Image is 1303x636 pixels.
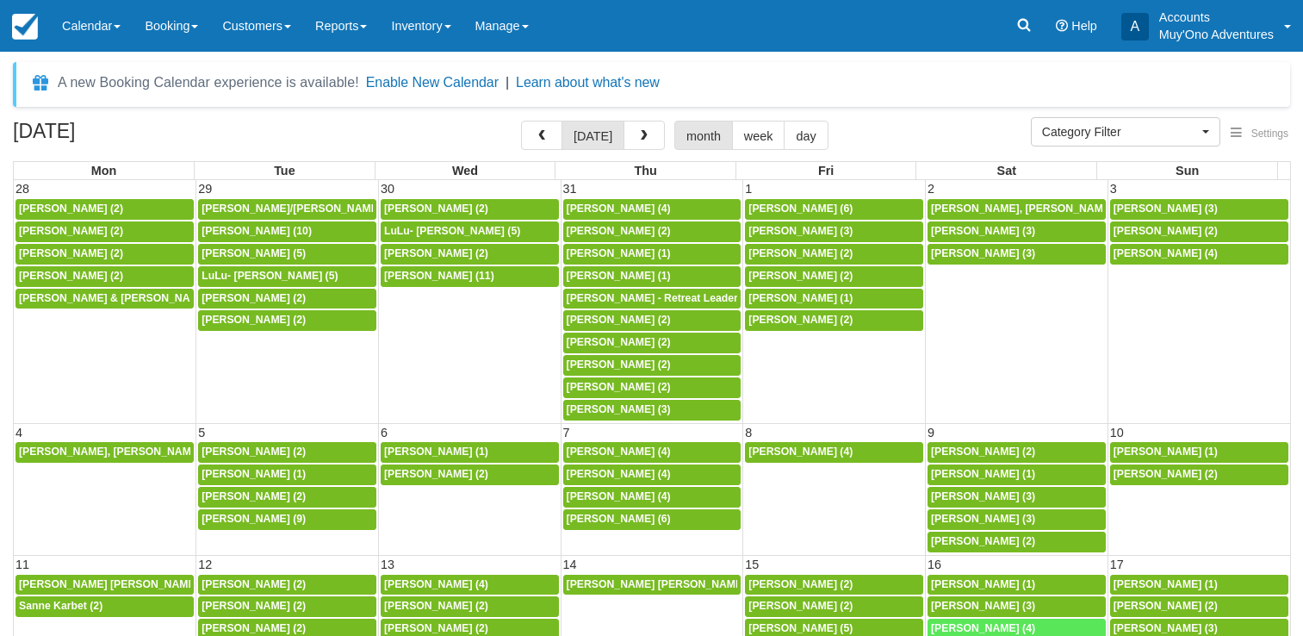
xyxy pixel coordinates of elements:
[198,199,376,220] a: [PERSON_NAME]/[PERSON_NAME]; [PERSON_NAME]/[PERSON_NAME]; [PERSON_NAME]/[PERSON_NAME] (3)
[198,465,376,485] a: [PERSON_NAME] (1)
[567,247,671,259] span: [PERSON_NAME] (1)
[91,164,117,178] span: Mon
[202,600,306,612] span: [PERSON_NAME] (2)
[381,199,559,220] a: [PERSON_NAME] (2)
[931,600,1035,612] span: [PERSON_NAME] (3)
[567,314,671,326] span: [PERSON_NAME] (2)
[19,270,123,282] span: [PERSON_NAME] (2)
[563,377,741,398] a: [PERSON_NAME] (2)
[198,509,376,530] a: [PERSON_NAME] (9)
[381,244,559,265] a: [PERSON_NAME] (2)
[19,600,102,612] span: Sanne Karbet (2)
[198,310,376,331] a: [PERSON_NAME] (2)
[931,468,1035,480] span: [PERSON_NAME] (1)
[16,244,194,265] a: [PERSON_NAME] (2)
[19,225,123,237] span: [PERSON_NAME] (2)
[19,203,123,215] span: [PERSON_NAME] (2)
[928,244,1106,265] a: [PERSON_NAME] (3)
[16,575,194,595] a: [PERSON_NAME] [PERSON_NAME] (1)
[196,182,214,196] span: 29
[19,446,217,458] span: [PERSON_NAME], [PERSON_NAME] (2)
[931,446,1035,458] span: [PERSON_NAME] (2)
[16,289,194,309] a: [PERSON_NAME] & [PERSON_NAME] (2)
[198,221,376,242] a: [PERSON_NAME] (10)
[745,575,923,595] a: [PERSON_NAME] (2)
[384,622,488,634] span: [PERSON_NAME] (2)
[567,270,671,282] span: [PERSON_NAME] (1)
[196,426,207,440] span: 5
[562,558,579,571] span: 14
[384,270,494,282] span: [PERSON_NAME] (11)
[563,442,741,463] a: [PERSON_NAME] (4)
[748,622,853,634] span: [PERSON_NAME] (5)
[563,400,741,421] a: [PERSON_NAME] (3)
[1108,182,1119,196] span: 3
[567,446,671,458] span: [PERSON_NAME] (4)
[732,121,785,150] button: week
[198,266,376,287] a: LuLu- [PERSON_NAME] (5)
[381,465,559,485] a: [PERSON_NAME] (2)
[563,289,741,309] a: [PERSON_NAME] - Retreat Leader (10)
[1110,575,1288,595] a: [PERSON_NAME] (1)
[1108,558,1126,571] span: 17
[384,578,488,590] span: [PERSON_NAME] (4)
[563,355,741,376] a: [PERSON_NAME] (2)
[563,575,741,595] a: [PERSON_NAME] [PERSON_NAME] (2)
[563,266,741,287] a: [PERSON_NAME] (1)
[381,442,559,463] a: [PERSON_NAME] (1)
[1220,122,1299,147] button: Settings
[384,446,488,458] span: [PERSON_NAME] (1)
[567,490,671,502] span: [PERSON_NAME] (4)
[1251,128,1288,140] span: Settings
[784,121,828,150] button: day
[202,225,312,237] span: [PERSON_NAME] (10)
[818,164,834,178] span: Fri
[202,247,306,259] span: [PERSON_NAME] (5)
[563,333,741,353] a: [PERSON_NAME] (2)
[12,14,38,40] img: checkfront-main-nav-mini-logo.png
[1110,244,1288,265] a: [PERSON_NAME] (4)
[674,121,733,150] button: month
[563,487,741,508] a: [PERSON_NAME] (4)
[384,225,520,237] span: LuLu- [PERSON_NAME] (5)
[567,292,760,304] span: [PERSON_NAME] - Retreat Leader (10)
[452,164,478,178] span: Wed
[16,442,194,463] a: [PERSON_NAME], [PERSON_NAME] (2)
[1114,247,1218,259] span: [PERSON_NAME] (4)
[567,578,762,590] span: [PERSON_NAME] [PERSON_NAME] (2)
[16,221,194,242] a: [PERSON_NAME] (2)
[381,575,559,595] a: [PERSON_NAME] (4)
[379,558,396,571] span: 13
[634,164,656,178] span: Thu
[1042,123,1198,140] span: Category Filter
[16,266,194,287] a: [PERSON_NAME] (2)
[1108,426,1126,440] span: 10
[748,247,853,259] span: [PERSON_NAME] (2)
[202,446,306,458] span: [PERSON_NAME] (2)
[562,121,624,150] button: [DATE]
[16,596,194,617] a: Sanne Karbet (2)
[743,426,754,440] span: 8
[748,600,853,612] span: [PERSON_NAME] (2)
[743,558,760,571] span: 15
[202,468,306,480] span: [PERSON_NAME] (1)
[563,509,741,530] a: [PERSON_NAME] (6)
[16,199,194,220] a: [PERSON_NAME] (2)
[563,199,741,220] a: [PERSON_NAME] (4)
[198,596,376,617] a: [PERSON_NAME] (2)
[1110,596,1288,617] a: [PERSON_NAME] (2)
[1056,20,1068,32] i: Help
[748,270,853,282] span: [PERSON_NAME] (2)
[931,535,1035,547] span: [PERSON_NAME] (2)
[384,468,488,480] span: [PERSON_NAME] (2)
[384,247,488,259] span: [PERSON_NAME] (2)
[202,203,769,215] span: [PERSON_NAME]/[PERSON_NAME]; [PERSON_NAME]/[PERSON_NAME]; [PERSON_NAME]/[PERSON_NAME] (3)
[748,446,853,458] span: [PERSON_NAME] (4)
[926,182,936,196] span: 2
[562,182,579,196] span: 31
[19,578,214,590] span: [PERSON_NAME] [PERSON_NAME] (1)
[748,314,853,326] span: [PERSON_NAME] (2)
[563,310,741,331] a: [PERSON_NAME] (2)
[563,465,741,485] a: [PERSON_NAME] (4)
[13,121,231,153] h2: [DATE]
